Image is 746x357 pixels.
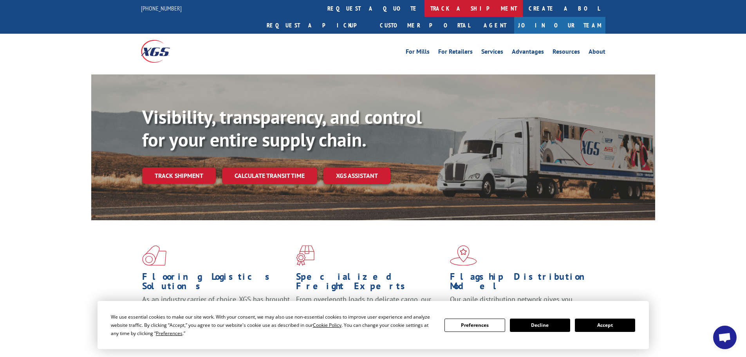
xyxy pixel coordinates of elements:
[111,313,435,337] div: We use essential cookies to make our site work. With your consent, we may also use non-essential ...
[374,17,476,34] a: Customer Portal
[444,319,505,332] button: Preferences
[296,272,444,295] h1: Specialized Freight Experts
[296,295,444,330] p: From overlength loads to delicate cargo, our experienced staff knows the best way to move your fr...
[261,17,374,34] a: Request a pickup
[512,49,544,57] a: Advantages
[406,49,430,57] a: For Mills
[438,49,473,57] a: For Retailers
[553,49,580,57] a: Resources
[142,295,290,323] span: As an industry carrier of choice, XGS has brought innovation and dedication to flooring logistics...
[323,167,390,184] a: XGS ASSISTANT
[313,322,341,328] span: Cookie Policy
[713,326,737,349] div: Open chat
[222,167,317,184] a: Calculate transit time
[450,272,598,295] h1: Flagship Distribution Model
[510,319,570,332] button: Decline
[450,295,594,313] span: Our agile distribution network gives you nationwide inventory management on demand.
[476,17,514,34] a: Agent
[142,245,166,266] img: xgs-icon-total-supply-chain-intelligence-red
[450,245,477,266] img: xgs-icon-flagship-distribution-model-red
[142,167,216,184] a: Track shipment
[575,319,635,332] button: Accept
[589,49,605,57] a: About
[481,49,503,57] a: Services
[296,245,314,266] img: xgs-icon-focused-on-flooring-red
[98,301,649,349] div: Cookie Consent Prompt
[141,4,182,12] a: [PHONE_NUMBER]
[514,17,605,34] a: Join Our Team
[142,272,290,295] h1: Flooring Logistics Solutions
[156,330,182,337] span: Preferences
[142,105,422,152] b: Visibility, transparency, and control for your entire supply chain.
